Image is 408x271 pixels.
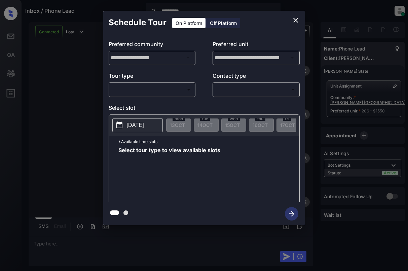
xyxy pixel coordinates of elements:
[207,18,240,28] div: Off Platform
[103,11,172,34] h2: Schedule Tour
[172,18,206,28] div: On Platform
[118,147,220,201] span: Select tour type to view available slots
[109,40,196,50] p: Preferred community
[213,40,300,50] p: Preferred unit
[109,103,300,114] p: Select slot
[118,135,299,147] p: *Available time slots
[213,71,300,82] p: Contact type
[112,118,163,132] button: [DATE]
[127,121,144,129] p: [DATE]
[109,71,196,82] p: Tour type
[289,13,302,27] button: close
